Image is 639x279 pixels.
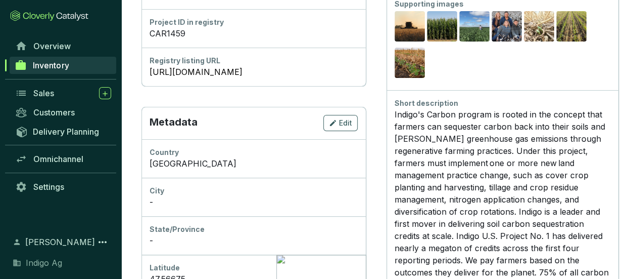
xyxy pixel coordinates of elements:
div: Latitude [150,263,358,273]
span: Inventory [33,60,69,70]
span: Omnichannel [33,154,83,164]
div: Short description [395,98,610,108]
div: Project ID in registry [150,17,358,27]
a: Settings [10,178,116,195]
p: Metadata [150,115,198,131]
div: Registry listing URL [150,56,358,66]
span: Edit [339,118,352,128]
span: Sales [33,88,54,98]
span: Overview [33,41,71,51]
button: Edit [323,115,358,131]
a: Inventory [10,57,116,74]
div: - [150,196,358,208]
a: Omnichannel [10,150,116,168]
span: Delivery Planning [33,127,99,137]
div: CAR1459 [150,27,358,39]
div: City [150,186,358,196]
span: Settings [33,182,64,192]
div: - [150,234,358,247]
a: [URL][DOMAIN_NAME] [150,66,358,78]
a: Customers [10,104,116,121]
div: State/Province [150,224,358,234]
a: Overview [10,37,116,55]
span: Customers [33,107,75,117]
a: Sales [10,85,116,102]
span: Indigo Ag [26,257,62,269]
div: [GEOGRAPHIC_DATA] [150,157,358,170]
div: Country [150,147,358,157]
span: [PERSON_NAME] [25,236,95,248]
a: Delivery Planning [10,123,116,140]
